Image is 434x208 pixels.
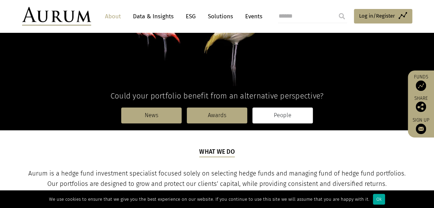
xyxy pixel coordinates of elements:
input: Submit [335,9,349,23]
a: ESG [182,10,199,23]
h4: Could your portfolio benefit from an alternative perspective? [22,91,412,101]
h5: What we do [199,148,235,157]
img: Aurum [22,7,91,26]
a: People [252,107,313,123]
a: Solutions [204,10,237,23]
a: Events [242,10,262,23]
a: Data & Insights [129,10,177,23]
div: Share [411,96,431,112]
a: About [102,10,124,23]
span: Aurum is a hedge fund investment specialist focused solely on selecting hedge funds and managing ... [28,170,406,188]
a: News [121,107,182,123]
img: Share this post [416,102,426,112]
div: Ok [373,194,385,205]
a: Funds [411,74,431,91]
span: Log in/Register [359,12,395,20]
a: Awards [187,107,247,123]
img: Access Funds [416,81,426,91]
a: Sign up [411,117,431,134]
a: Log in/Register [354,9,412,23]
img: Sign up to our newsletter [416,124,426,134]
